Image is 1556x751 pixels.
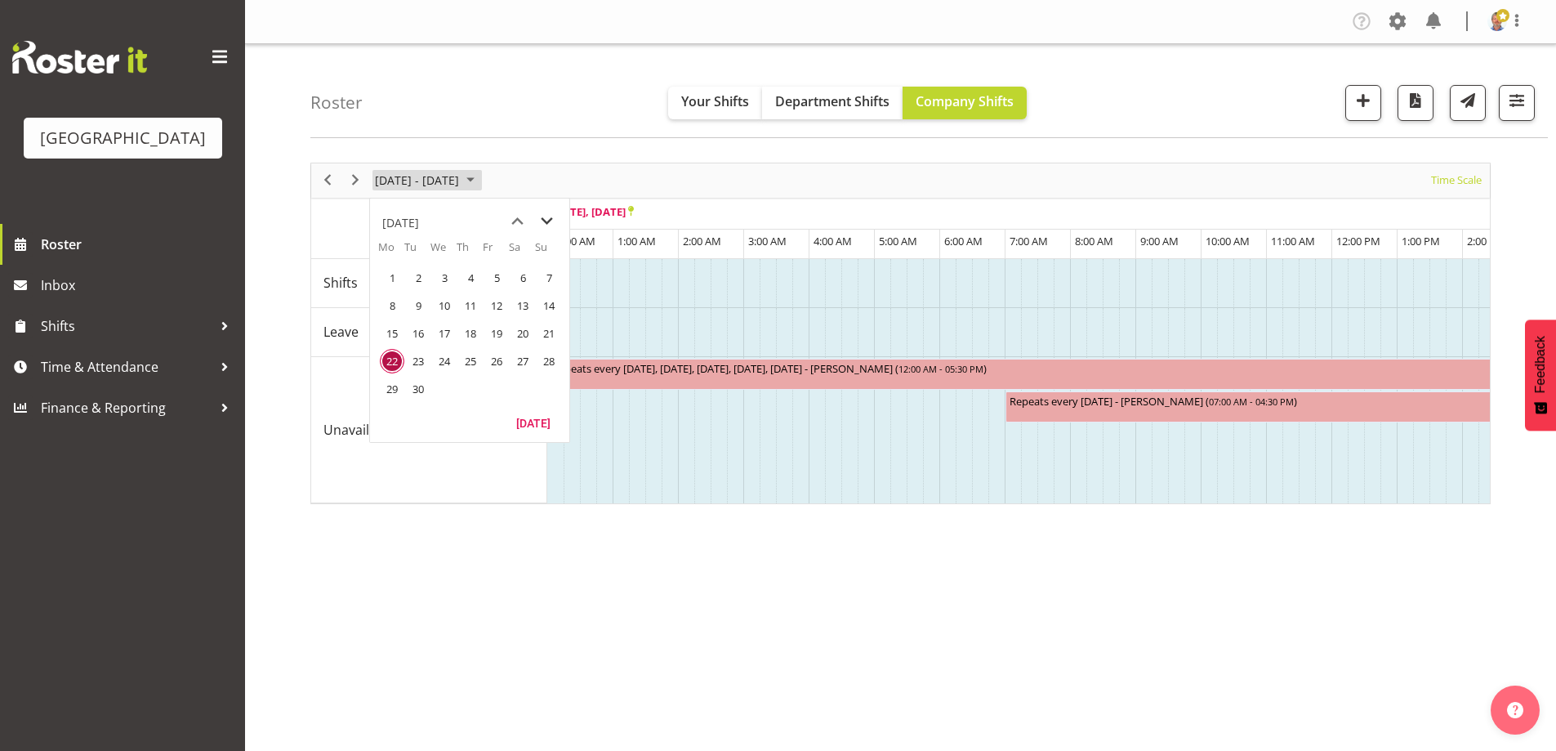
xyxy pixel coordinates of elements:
img: cian-ocinnseala53500ffac99bba29ecca3b151d0be656.png [1487,11,1507,31]
span: Monday, September 1, 2025 [380,266,404,290]
div: previous period [314,163,341,198]
div: next period [341,163,369,198]
span: Inbox [41,273,237,297]
div: September 22 - 28, 2025 [369,163,484,198]
button: Company Shifts [903,87,1027,119]
span: Friday, September 26, 2025 [484,349,509,373]
button: previous month [502,207,532,236]
span: 5:00 AM [879,234,917,248]
span: Tuesday, September 23, 2025 [406,349,430,373]
span: Wednesday, September 10, 2025 [432,293,457,318]
button: Your Shifts [668,87,762,119]
img: Rosterit website logo [12,41,147,74]
span: Time & Attendance [41,355,212,379]
img: help-xxl-2.png [1507,702,1523,718]
div: title [382,207,419,239]
span: Sunday, September 7, 2025 [537,266,561,290]
span: 10:00 AM [1206,234,1250,248]
th: Th [457,239,483,264]
span: Shifts [323,273,358,293]
th: Tu [404,239,430,264]
span: Monday, September 22, 2025 [380,349,404,373]
span: Roster [41,232,237,257]
span: Wednesday, September 17, 2025 [432,321,457,346]
span: Thursday, September 4, 2025 [458,266,483,290]
span: Friday, September 5, 2025 [484,266,509,290]
span: Tuesday, September 9, 2025 [406,293,430,318]
span: Tuesday, September 30, 2025 [406,377,430,401]
span: Thursday, September 25, 2025 [458,349,483,373]
span: Feedback [1533,336,1548,393]
span: [DATE], [DATE] [551,204,634,219]
span: 8:00 AM [1075,234,1113,248]
span: Finance & Reporting [41,396,212,420]
button: Next [345,170,367,190]
button: next month [532,207,561,236]
span: Friday, September 19, 2025 [484,321,509,346]
span: Leave [323,322,359,342]
span: 6:00 AM [944,234,983,248]
button: Previous [317,170,339,190]
th: Sa [509,239,535,264]
span: Shifts [41,314,212,338]
th: We [430,239,457,264]
button: Today [506,411,561,434]
th: Su [535,239,561,264]
span: 07:00 AM - 04:30 PM [1209,395,1294,408]
span: Sunday, September 21, 2025 [537,321,561,346]
button: Download a PDF of the roster according to the set date range. [1398,85,1433,121]
button: Filter Shifts [1499,85,1535,121]
span: Thursday, September 18, 2025 [458,321,483,346]
span: 1:00 AM [617,234,656,248]
span: Thursday, September 11, 2025 [458,293,483,318]
span: 3:00 AM [748,234,787,248]
span: Sunday, September 14, 2025 [537,293,561,318]
span: Saturday, September 20, 2025 [510,321,535,346]
h4: Roster [310,93,363,112]
button: Add a new shift [1345,85,1381,121]
span: 4:00 AM [814,234,852,248]
span: Time Scale [1429,170,1483,190]
span: Tuesday, September 2, 2025 [406,266,430,290]
span: Sunday, September 28, 2025 [537,349,561,373]
span: Your Shifts [681,92,749,110]
button: Feedback - Show survey [1525,320,1556,431]
span: Tuesday, September 16, 2025 [406,321,430,346]
span: 12:00 AM [551,234,595,248]
button: September 2025 [372,170,482,190]
span: 7:00 AM [1010,234,1048,248]
td: Monday, September 22, 2025 [378,347,404,375]
span: Unavailability [323,420,406,440]
span: 1:00 PM [1402,234,1440,248]
span: 12:00 AM - 05:30 PM [898,362,983,375]
td: Unavailability resource [311,357,547,503]
span: Friday, September 12, 2025 [484,293,509,318]
td: Shifts resource [311,259,547,308]
span: 9:00 AM [1140,234,1179,248]
div: [GEOGRAPHIC_DATA] [40,126,206,150]
span: Wednesday, September 3, 2025 [432,266,457,290]
span: [DATE] - [DATE] [373,170,461,190]
span: Monday, September 8, 2025 [380,293,404,318]
span: 2:00 AM [683,234,721,248]
div: Timeline Week of September 22, 2025 [310,163,1491,504]
span: Saturday, September 6, 2025 [510,266,535,290]
span: 2:00 PM [1467,234,1505,248]
span: 12:00 PM [1336,234,1380,248]
span: Company Shifts [916,92,1014,110]
span: Monday, September 29, 2025 [380,377,404,401]
span: Saturday, September 13, 2025 [510,293,535,318]
button: Send a list of all shifts for the selected filtered period to all rostered employees. [1450,85,1486,121]
button: Time Scale [1429,170,1485,190]
span: 11:00 AM [1271,234,1315,248]
th: Mo [378,239,404,264]
span: Saturday, September 27, 2025 [510,349,535,373]
span: Department Shifts [775,92,889,110]
th: Fr [483,239,509,264]
button: Department Shifts [762,87,903,119]
td: Leave resource [311,308,547,357]
span: Wednesday, September 24, 2025 [432,349,457,373]
span: Monday, September 15, 2025 [380,321,404,346]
